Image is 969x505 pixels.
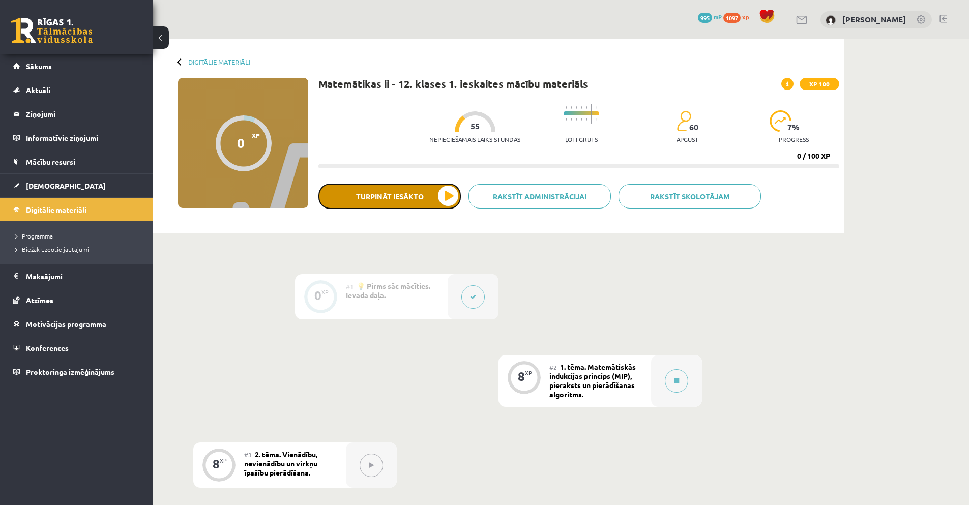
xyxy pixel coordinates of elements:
div: XP [321,289,329,295]
span: #2 [549,363,557,371]
a: Ziņojumi [13,102,140,126]
button: Turpināt iesākto [318,184,461,209]
a: Motivācijas programma [13,312,140,336]
img: icon-short-line-57e1e144782c952c97e751825c79c345078a6d821885a25fce030b3d8c18986b.svg [566,118,567,121]
legend: Informatīvie ziņojumi [26,126,140,150]
img: icon-short-line-57e1e144782c952c97e751825c79c345078a6d821885a25fce030b3d8c18986b.svg [571,118,572,121]
img: icon-short-line-57e1e144782c952c97e751825c79c345078a6d821885a25fce030b3d8c18986b.svg [581,106,582,109]
span: Motivācijas programma [26,319,106,329]
span: Atzīmes [26,295,53,305]
span: XP [252,132,260,139]
span: 💡 Pirms sāc mācīties. Ievada daļa. [346,281,430,300]
img: icon-short-line-57e1e144782c952c97e751825c79c345078a6d821885a25fce030b3d8c18986b.svg [586,118,587,121]
a: Sākums [13,54,140,78]
a: Programma [15,231,142,241]
img: icon-short-line-57e1e144782c952c97e751825c79c345078a6d821885a25fce030b3d8c18986b.svg [576,118,577,121]
div: 0 [237,135,245,151]
span: 1097 [723,13,741,23]
span: Aktuāli [26,85,50,95]
div: 0 [314,291,321,300]
p: progress [779,136,809,143]
p: Nepieciešamais laiks stundās [429,136,520,143]
a: Rakstīt administrācijai [468,184,611,209]
img: students-c634bb4e5e11cddfef0936a35e636f08e4e9abd3cc4e673bd6f9a4125e45ecb1.svg [677,110,691,132]
span: Digitālie materiāli [26,205,86,214]
a: Rakstīt skolotājam [619,184,761,209]
a: Digitālie materiāli [13,198,140,221]
legend: Ziņojumi [26,102,140,126]
span: #1 [346,282,354,290]
span: Programma [15,232,53,240]
span: 2. tēma. Vienādību, nevienādību un virkņu īpašību pierādīšana. [244,450,317,477]
img: icon-short-line-57e1e144782c952c97e751825c79c345078a6d821885a25fce030b3d8c18986b.svg [581,118,582,121]
img: icon-short-line-57e1e144782c952c97e751825c79c345078a6d821885a25fce030b3d8c18986b.svg [596,106,597,109]
a: Proktoringa izmēģinājums [13,360,140,383]
a: Maksājumi [13,264,140,288]
a: Digitālie materiāli [188,58,250,66]
span: [DEMOGRAPHIC_DATA] [26,181,106,190]
img: icon-short-line-57e1e144782c952c97e751825c79c345078a6d821885a25fce030b3d8c18986b.svg [576,106,577,109]
div: XP [220,458,227,463]
a: 1097 xp [723,13,754,21]
a: Konferences [13,336,140,360]
h1: Matemātikas ii - 12. klases 1. ieskaites mācību materiāls [318,78,588,90]
span: Konferences [26,343,69,352]
span: mP [714,13,722,21]
img: icon-short-line-57e1e144782c952c97e751825c79c345078a6d821885a25fce030b3d8c18986b.svg [571,106,572,109]
span: Biežāk uzdotie jautājumi [15,245,89,253]
p: apgūst [677,136,698,143]
div: XP [525,370,532,376]
a: Aktuāli [13,78,140,102]
span: Mācību resursi [26,157,75,166]
span: #3 [244,451,252,459]
span: 995 [698,13,712,23]
img: icon-short-line-57e1e144782c952c97e751825c79c345078a6d821885a25fce030b3d8c18986b.svg [596,118,597,121]
a: 995 mP [698,13,722,21]
a: [DEMOGRAPHIC_DATA] [13,174,140,197]
div: 8 [213,459,220,468]
a: Mācību resursi [13,150,140,173]
img: icon-short-line-57e1e144782c952c97e751825c79c345078a6d821885a25fce030b3d8c18986b.svg [566,106,567,109]
div: 8 [518,372,525,381]
a: Atzīmes [13,288,140,312]
span: 7 % [787,123,800,132]
img: Loreta Krūmiņa [826,15,836,25]
span: 1. tēma. Matemātiskās indukcijas princips (MIP), pieraksts un pierādīšanas algoritms. [549,362,636,399]
span: Sākums [26,62,52,71]
a: Informatīvie ziņojumi [13,126,140,150]
img: icon-short-line-57e1e144782c952c97e751825c79c345078a6d821885a25fce030b3d8c18986b.svg [586,106,587,109]
span: 60 [689,123,698,132]
a: [PERSON_NAME] [842,14,906,24]
legend: Maksājumi [26,264,140,288]
img: icon-long-line-d9ea69661e0d244f92f715978eff75569469978d946b2353a9bb055b3ed8787d.svg [591,104,592,124]
p: Ļoti grūts [565,136,598,143]
span: 55 [471,122,480,131]
span: XP 100 [800,78,839,90]
span: Proktoringa izmēģinājums [26,367,114,376]
img: icon-progress-161ccf0a02000e728c5f80fcf4c31c7af3da0e1684b2b1d7c360e028c24a22f1.svg [770,110,791,132]
a: Biežāk uzdotie jautājumi [15,245,142,254]
a: Rīgas 1. Tālmācības vidusskola [11,18,93,43]
span: xp [742,13,749,21]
